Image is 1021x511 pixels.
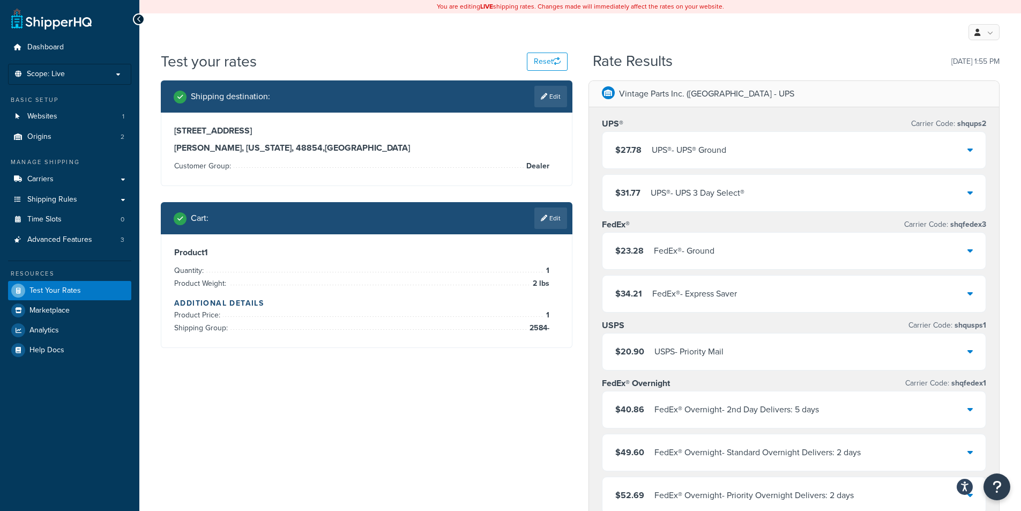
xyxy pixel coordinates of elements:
[8,190,131,210] a: Shipping Rules
[952,320,986,331] span: shqusps1
[948,219,986,230] span: shqfedex3
[615,144,642,156] span: $27.78
[29,306,70,315] span: Marketplace
[524,160,549,173] span: Dealer
[174,143,559,153] h3: [PERSON_NAME], [US_STATE], 48854 , [GEOGRAPHIC_DATA]
[652,143,726,158] div: UPS® - UPS® Ground
[8,169,131,189] a: Carriers
[955,118,986,129] span: shqups2
[174,160,234,172] span: Customer Group:
[654,488,854,503] div: FedEx® Overnight - Priority Overnight Delivers: 2 days
[8,269,131,278] div: Resources
[654,445,861,460] div: FedEx® Overnight - Standard Overnight Delivers: 2 days
[534,208,567,229] a: Edit
[8,230,131,250] a: Advanced Features3
[654,243,714,258] div: FedEx® - Ground
[8,281,131,300] a: Test Your Rates
[27,215,62,224] span: Time Slots
[615,345,644,358] span: $20.90
[8,230,131,250] li: Advanced Features
[654,344,724,359] div: USPS - Priority Mail
[652,286,737,301] div: FedEx® - Express Saver
[122,112,124,121] span: 1
[8,210,131,229] li: Time Slots
[27,43,64,52] span: Dashboard
[27,132,51,142] span: Origins
[174,298,559,309] h4: Additional Details
[29,286,81,295] span: Test Your Rates
[191,92,270,101] h2: Shipping destination :
[174,125,559,136] h3: [STREET_ADDRESS]
[174,247,559,258] h3: Product 1
[27,175,54,184] span: Carriers
[8,107,131,127] a: Websites1
[983,473,1010,500] button: Open Resource Center
[949,377,986,389] span: shqfedex1
[911,116,986,131] p: Carrier Code:
[615,489,644,501] span: $52.69
[29,326,59,335] span: Analytics
[27,112,57,121] span: Websites
[530,277,549,290] span: 2 lbs
[8,340,131,360] a: Help Docs
[905,376,986,391] p: Carrier Code:
[29,346,64,355] span: Help Docs
[8,127,131,147] a: Origins2
[904,217,986,232] p: Carrier Code:
[8,38,131,57] a: Dashboard
[8,95,131,105] div: Basic Setup
[602,320,624,331] h3: USPS
[8,321,131,340] a: Analytics
[174,265,206,276] span: Quantity:
[602,219,630,230] h3: FedEx®
[161,51,257,72] h1: Test your rates
[543,309,549,322] span: 1
[8,127,131,147] li: Origins
[615,287,642,300] span: $34.21
[174,278,229,289] span: Product Weight:
[480,2,493,11] b: LIVE
[191,213,208,223] h2: Cart :
[527,53,568,71] button: Reset
[602,378,670,389] h3: FedEx® Overnight
[615,446,644,458] span: $49.60
[951,54,1000,69] p: [DATE] 1:55 PM
[651,186,744,201] div: UPS® - UPS 3 Day Select®
[121,215,124,224] span: 0
[174,309,223,321] span: Product Price:
[27,235,92,245] span: Advanced Features
[8,158,131,167] div: Manage Shipping
[174,322,230,334] span: Shipping Group:
[619,86,794,101] p: Vintage Parts Inc. ([GEOGRAPHIC_DATA] - UPS
[615,245,644,257] span: $23.28
[8,210,131,229] a: Time Slots0
[543,264,549,277] span: 1
[527,322,549,335] span: 2584-
[27,70,65,79] span: Scope: Live
[602,119,623,129] h3: UPS®
[121,132,124,142] span: 2
[615,403,644,416] span: $40.86
[27,195,77,204] span: Shipping Rules
[8,301,131,320] a: Marketplace
[908,318,986,333] p: Carrier Code:
[654,402,819,417] div: FedEx® Overnight - 2nd Day Delivers: 5 days
[534,86,567,107] a: Edit
[8,107,131,127] li: Websites
[121,235,124,245] span: 3
[593,53,673,70] h2: Rate Results
[615,187,640,199] span: $31.77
